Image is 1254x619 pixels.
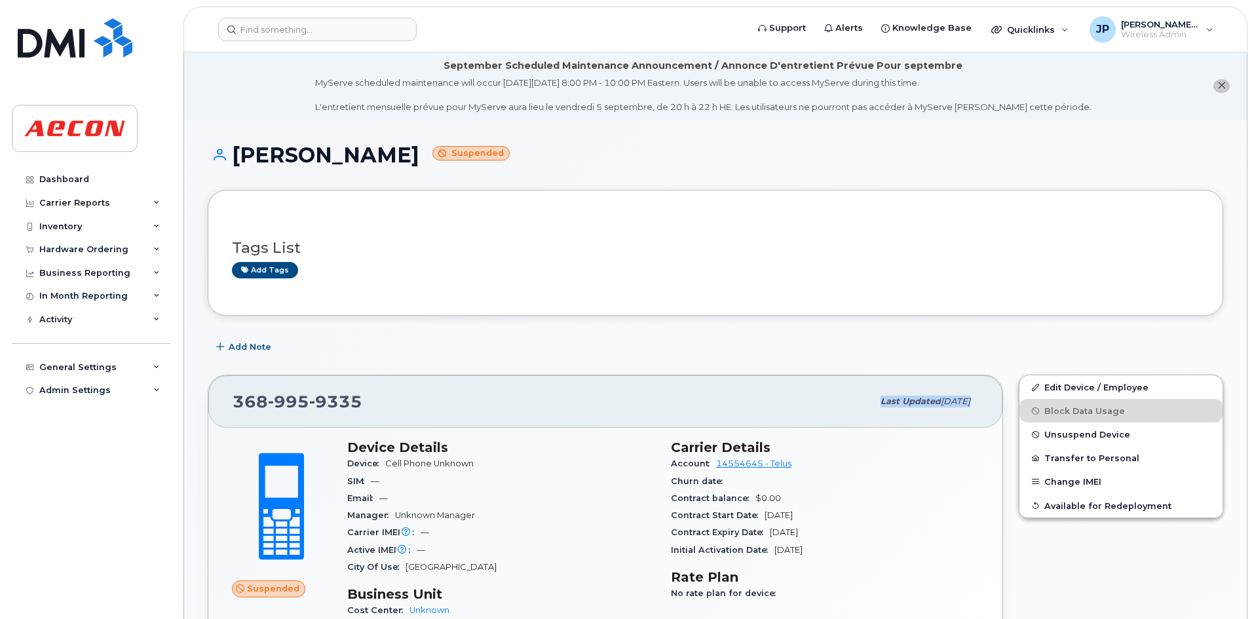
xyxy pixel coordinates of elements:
[315,77,1092,113] div: MyServe scheduled maintenance will occur [DATE][DATE] 8:00 PM - 10:00 PM Eastern. Users will be u...
[1044,430,1130,440] span: Unsuspend Device
[1019,399,1223,422] button: Block Data Usage
[347,586,655,602] h3: Business Unit
[881,396,941,406] span: Last updated
[347,510,395,520] span: Manager
[671,476,729,486] span: Churn date
[247,582,299,595] span: Suspended
[1019,422,1223,446] button: Unsuspend Device
[1019,470,1223,493] button: Change IMEI
[232,262,298,278] a: Add tags
[1019,375,1223,399] a: Edit Device / Employee
[347,459,385,468] span: Device
[347,476,371,486] span: SIM
[1019,446,1223,470] button: Transfer to Personal
[208,335,282,359] button: Add Note
[671,527,770,537] span: Contract Expiry Date
[671,588,782,598] span: No rate plan for device
[417,545,425,555] span: —
[347,545,417,555] span: Active IMEI
[406,562,497,572] span: [GEOGRAPHIC_DATA]
[421,527,429,537] span: —
[765,510,793,520] span: [DATE]
[444,59,962,73] div: September Scheduled Maintenance Announcement / Annonce D'entretient Prévue Pour septembre
[233,392,362,411] span: 368
[755,493,781,503] span: $0.00
[347,562,406,572] span: City Of Use
[347,527,421,537] span: Carrier IMEI
[671,510,765,520] span: Contract Start Date
[409,605,449,615] a: Unknown
[208,143,1223,166] h1: [PERSON_NAME]
[347,493,379,503] span: Email
[770,527,798,537] span: [DATE]
[379,493,388,503] span: —
[347,440,655,455] h3: Device Details
[395,510,475,520] span: Unknown Manager
[229,341,271,353] span: Add Note
[371,476,379,486] span: —
[268,392,309,411] span: 995
[671,440,979,455] h3: Carrier Details
[671,545,774,555] span: Initial Activation Date
[1019,494,1223,517] button: Available for Redeployment
[671,569,979,585] h3: Rate Plan
[232,240,1199,256] h3: Tags List
[309,392,362,411] span: 9335
[716,459,791,468] a: 14554645 - Telus
[671,459,716,468] span: Account
[347,605,409,615] span: Cost Center
[1044,500,1171,510] span: Available for Redeployment
[432,146,510,161] small: Suspended
[941,396,970,406] span: [DATE]
[774,545,803,555] span: [DATE]
[671,493,755,503] span: Contract balance
[1213,79,1230,93] button: close notification
[385,459,474,468] span: Cell Phone Unknown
